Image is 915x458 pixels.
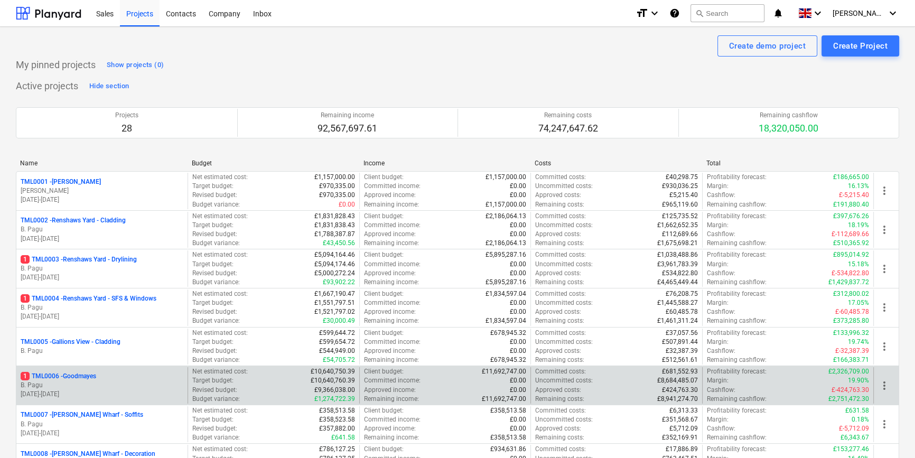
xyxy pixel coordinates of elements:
p: £0.00 [510,298,526,307]
button: Hide section [87,78,132,95]
p: TML0007 - [PERSON_NAME] Wharf - Soffits [21,410,143,419]
iframe: Chat Widget [862,407,915,458]
p: Approved costs : [535,191,581,200]
p: £1,831,828.43 [314,212,355,221]
p: Revised budget : [192,424,237,433]
p: £351,568.67 [662,415,698,424]
p: Budget variance : [192,433,240,442]
p: Uncommitted costs : [535,221,593,230]
p: £1,274,722.39 [314,395,355,404]
p: £1,834,597.04 [485,316,526,325]
p: £965,119.60 [662,200,698,209]
p: 92,567,697.61 [318,122,377,135]
p: £2,326,709.00 [828,367,869,376]
p: £112,689.66 [662,230,698,239]
p: £5,895,287.16 [485,250,526,259]
p: Remaining costs : [535,200,584,209]
p: Approved costs : [535,386,581,395]
p: £0.00 [510,260,526,269]
p: £6,343.67 [841,433,869,442]
p: Margin : [707,182,729,191]
p: Approved costs : [535,269,581,278]
p: £358,513.58 [490,433,526,442]
i: Knowledge base [669,7,680,20]
p: Net estimated cost : [192,329,248,338]
p: Client budget : [364,173,404,182]
p: Remaining costs : [535,316,584,325]
p: TML0001 - [PERSON_NAME] [21,177,101,186]
p: Cashflow : [707,269,735,278]
p: £352,169.91 [662,433,698,442]
div: Show projects (0) [107,59,164,71]
p: £5,094,174.46 [314,260,355,269]
p: Approved income : [364,307,416,316]
p: Revised budget : [192,347,237,356]
p: Net estimated cost : [192,289,248,298]
span: more_vert [878,379,891,392]
p: Budget variance : [192,316,240,325]
p: Committed income : [364,221,421,230]
p: Revised budget : [192,307,237,316]
p: £133,996.32 [833,329,869,338]
p: Projects [115,111,138,120]
button: Create demo project [717,35,817,57]
p: Approved income : [364,230,416,239]
p: £1,157,000.00 [314,173,355,182]
p: Committed costs : [535,212,586,221]
p: £11,692,747.00 [482,395,526,404]
p: Remaining income : [364,395,419,404]
p: £191,880.40 [833,200,869,209]
p: Remaining cashflow : [707,356,767,364]
p: TML0004 - Renshaws Yard - SFS & Windows [21,294,156,303]
p: £424,763.30 [662,386,698,395]
p: B. Pagu [21,225,183,234]
p: B. Pagu [21,381,183,390]
p: Margin : [707,338,729,347]
p: Remaining income : [364,316,419,325]
p: Budget variance : [192,278,240,287]
span: more_vert [878,263,891,275]
p: Committed costs : [535,329,586,338]
div: Total [706,160,870,167]
p: £5,215.40 [669,191,698,200]
p: Target budget : [192,182,234,191]
p: Approved income : [364,386,416,395]
p: B. Pagu [21,303,183,312]
p: £1,667,190.47 [314,289,355,298]
span: search [695,9,704,17]
p: £358,513.58 [319,406,355,415]
p: Uncommitted costs : [535,182,593,191]
p: £3,961,783.39 [657,260,698,269]
p: Margin : [707,376,729,385]
p: B. Pagu [21,420,183,429]
p: Cashflow : [707,386,735,395]
p: Remaining income [318,111,377,120]
p: Profitability forecast : [707,406,767,415]
p: Revised budget : [192,191,237,200]
span: 1 [21,294,30,303]
button: Create Project [821,35,899,57]
p: £0.00 [510,386,526,395]
p: Approved costs : [535,424,581,433]
p: £1,831,838.43 [314,221,355,230]
span: [PERSON_NAME] [833,9,885,17]
p: Uncommitted costs : [535,298,593,307]
p: £5,895,287.16 [485,278,526,287]
p: Remaining income : [364,278,419,287]
p: Margin : [707,260,729,269]
p: Profitability forecast : [707,289,767,298]
p: Cashflow : [707,230,735,239]
p: Remaining cashflow : [707,200,767,209]
p: Remaining income : [364,239,419,248]
p: £512,561.61 [662,356,698,364]
p: £125,735.52 [662,212,698,221]
p: £373,285.80 [833,316,869,325]
p: TML0006 - Goodmayes [21,372,96,381]
div: Create Project [833,39,888,53]
p: £1,521,797.02 [314,307,355,316]
p: 19.90% [848,376,869,385]
p: £895,014.92 [833,250,869,259]
p: £0.00 [510,269,526,278]
p: Remaining cashflow : [707,239,767,248]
